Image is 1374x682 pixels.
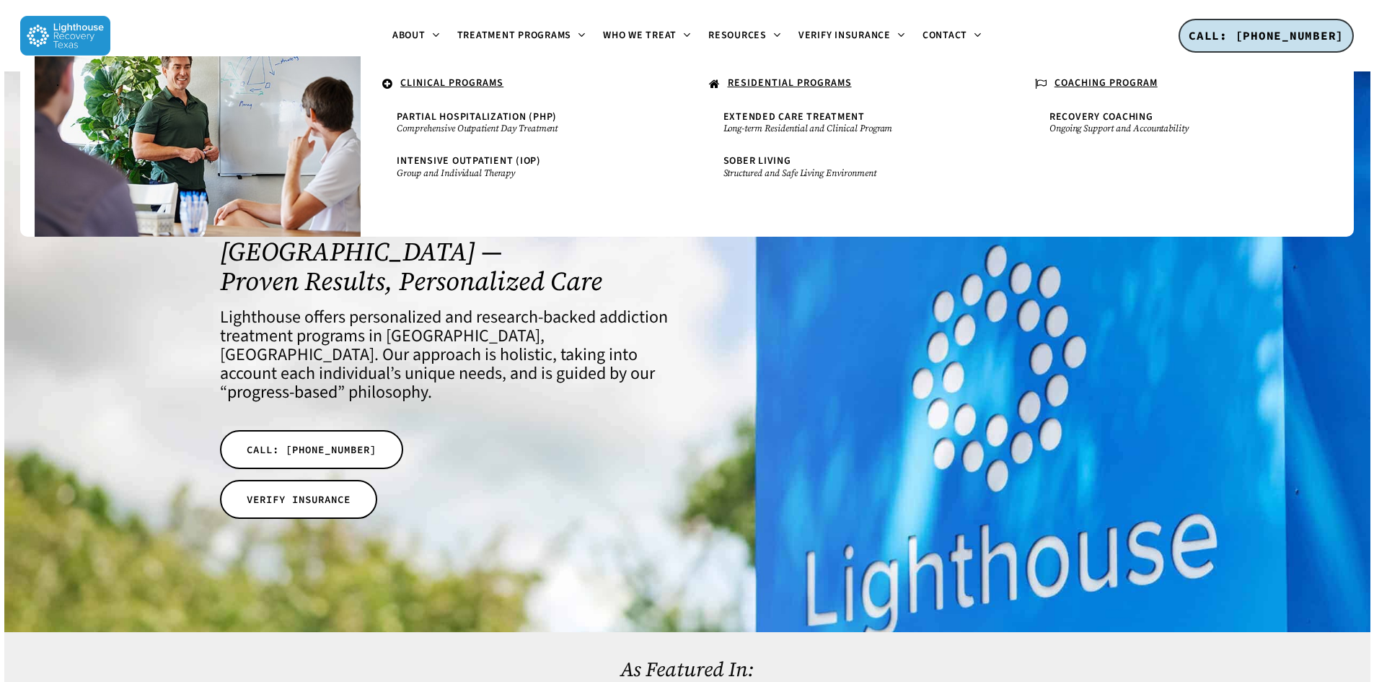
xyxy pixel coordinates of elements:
[220,480,377,519] a: VERIFY INSURANCE
[700,30,790,42] a: Resources
[914,30,990,42] a: Contact
[56,76,60,90] span: .
[384,30,449,42] a: About
[392,28,426,43] span: About
[798,28,891,43] span: Verify Insurance
[708,28,767,43] span: Resources
[400,76,503,90] u: CLINICAL PROGRAMS
[220,308,668,402] h4: Lighthouse offers personalized and research-backed addiction treatment programs in [GEOGRAPHIC_DA...
[457,28,572,43] span: Treatment Programs
[449,30,595,42] a: Treatment Programs
[790,30,914,42] a: Verify Insurance
[1054,76,1158,90] u: COACHING PROGRAM
[220,178,668,296] h1: Top-Rated Addiction Treatment Center in [GEOGRAPHIC_DATA], [GEOGRAPHIC_DATA] — Proven Results, Pe...
[375,71,672,98] a: CLINICAL PROGRAMS
[49,71,346,96] a: .
[728,76,852,90] u: RESIDENTIAL PROGRAMS
[247,442,376,457] span: CALL: [PHONE_NUMBER]
[20,16,110,56] img: Lighthouse Recovery Texas
[702,71,999,98] a: RESIDENTIAL PROGRAMS
[227,380,338,405] a: progress-based
[220,430,403,469] a: CALL: [PHONE_NUMBER]
[1189,28,1344,43] span: CALL: [PHONE_NUMBER]
[922,28,967,43] span: Contact
[1179,19,1354,53] a: CALL: [PHONE_NUMBER]
[1028,71,1325,98] a: COACHING PROGRAM
[247,492,351,507] span: VERIFY INSURANCE
[603,28,677,43] span: Who We Treat
[594,30,700,42] a: Who We Treat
